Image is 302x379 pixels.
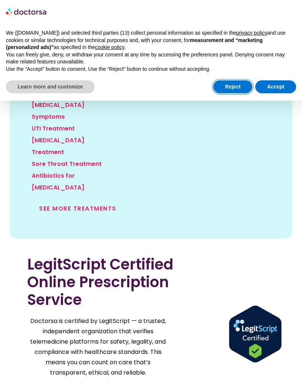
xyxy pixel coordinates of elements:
[6,66,296,73] p: Use the “Accept” button to consent. Use the “Reject” button to continue without accepting.
[39,204,116,213] a: See more treatments
[236,30,267,36] a: privacy policy
[213,80,252,94] button: Reject
[32,124,75,133] a: UTI Treatment
[32,89,84,121] a: Fever, Cold, [MEDICAL_DATA] Symptoms
[6,6,47,18] img: logo
[27,316,169,378] p: Doctorsa is certified by LegitScript — a trusted, independent organization that verifies telemedi...
[32,171,84,192] a: Antibiotics for [MEDICAL_DATA]
[32,160,102,168] a: Sore Throat Treatment
[229,305,282,363] img: Verify Approval for www.doctorsa.com
[95,44,124,50] a: cookie policy
[255,80,296,94] button: Accept
[32,136,84,156] a: [MEDICAL_DATA] Treatment
[27,255,186,309] h2: LegitScript Certified Online Prescription Service
[6,80,95,94] button: Learn more and customize
[6,51,296,66] p: You can freely give, deny, or withdraw your consent at any time by accessing the preferences pane...
[6,29,296,51] p: We ([DOMAIN_NAME]) and selected third parties (13) collect personal information as specified in t...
